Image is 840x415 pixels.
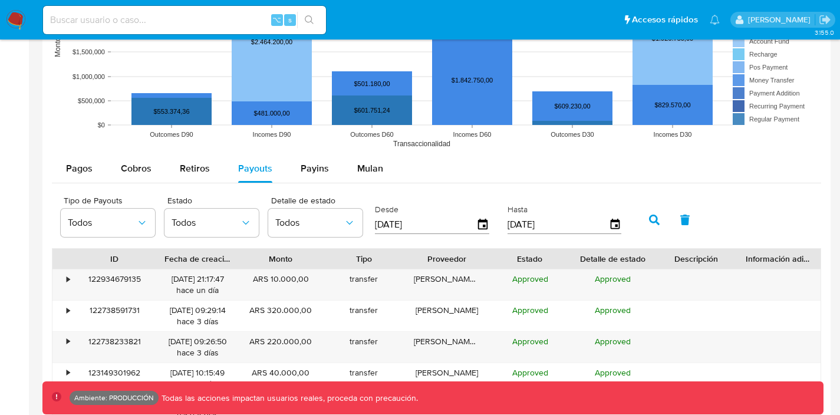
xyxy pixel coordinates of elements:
span: 3.155.0 [815,28,834,37]
button: search-icon [297,12,321,28]
input: Buscar usuario o caso... [43,12,326,28]
a: Notificaciones [710,15,720,25]
a: Salir [819,14,831,26]
span: Accesos rápidos [632,14,698,26]
p: Todas las acciones impactan usuarios reales, proceda con precaución. [159,393,418,404]
span: s [288,14,292,25]
p: franco.barberis@mercadolibre.com [748,14,815,25]
span: ⌥ [272,14,281,25]
p: Ambiente: PRODUCCIÓN [74,396,154,400]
